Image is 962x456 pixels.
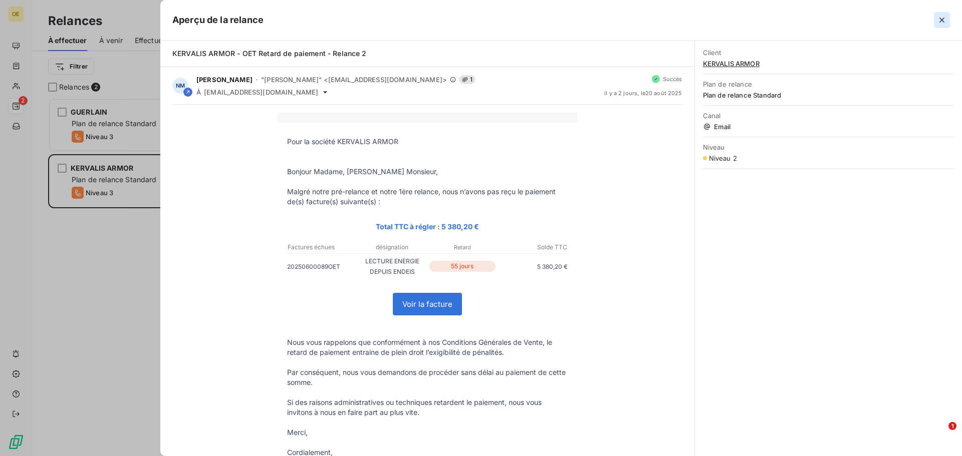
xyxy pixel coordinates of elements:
[703,112,954,120] span: Canal
[287,167,568,177] p: Bonjour Madame, [PERSON_NAME] Monsieur,
[196,88,201,96] span: À
[428,243,497,252] p: Retard
[498,243,567,252] p: Solde TTC
[287,337,568,357] p: Nous vous rappelons que conformément à nos Conditions Générales de Vente, le retard de paiement e...
[429,261,496,272] p: 55 jours
[288,243,357,252] p: Factures échues
[287,367,568,387] p: Par conséquent, nous vous demandons de procéder sans délai au paiement de cette somme.
[357,256,427,277] p: LECTURE ENERGIE DEPUIS ENDEIS
[287,427,568,437] p: Merci,
[703,49,954,57] span: Client
[703,91,954,99] span: Plan de relance Standard
[204,88,318,96] span: [EMAIL_ADDRESS][DOMAIN_NAME]
[663,76,682,82] span: Succès
[261,76,447,84] span: "[PERSON_NAME]" <[EMAIL_ADDRESS][DOMAIN_NAME]>
[172,49,367,58] span: KERVALIS ARMOR - OET Retard de paiement - Relance 2
[498,261,568,272] p: 5 380,20 €
[709,154,737,162] span: Niveau 2
[928,422,952,446] iframe: Intercom live chat
[256,77,258,83] span: -
[703,123,954,131] span: Email
[703,143,954,151] span: Niveau
[703,60,954,68] span: KERVALIS ARMOR
[287,221,568,232] p: Total TTC à régler : 5 380,20 €
[948,422,956,430] span: 1
[287,261,357,272] p: 20250600089OET
[287,137,568,147] p: Pour la société KERVALIS ARMOR
[459,75,475,84] span: 1
[196,76,253,84] span: [PERSON_NAME]
[287,397,568,417] p: Si des raisons administratives ou techniques retardent le paiement, nous vous invitons à nous en ...
[287,187,568,207] p: Malgré notre pré-relance et notre 1ère relance, nous n’avons pas reçu le paiement de(s) facture(s...
[172,78,188,94] div: NM
[172,13,264,27] h5: Aperçu de la relance
[358,243,427,252] p: désignation
[604,90,682,96] span: il y a 2 jours , le 20 août 2025
[393,293,461,315] a: Voir la facture
[703,80,954,88] span: Plan de relance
